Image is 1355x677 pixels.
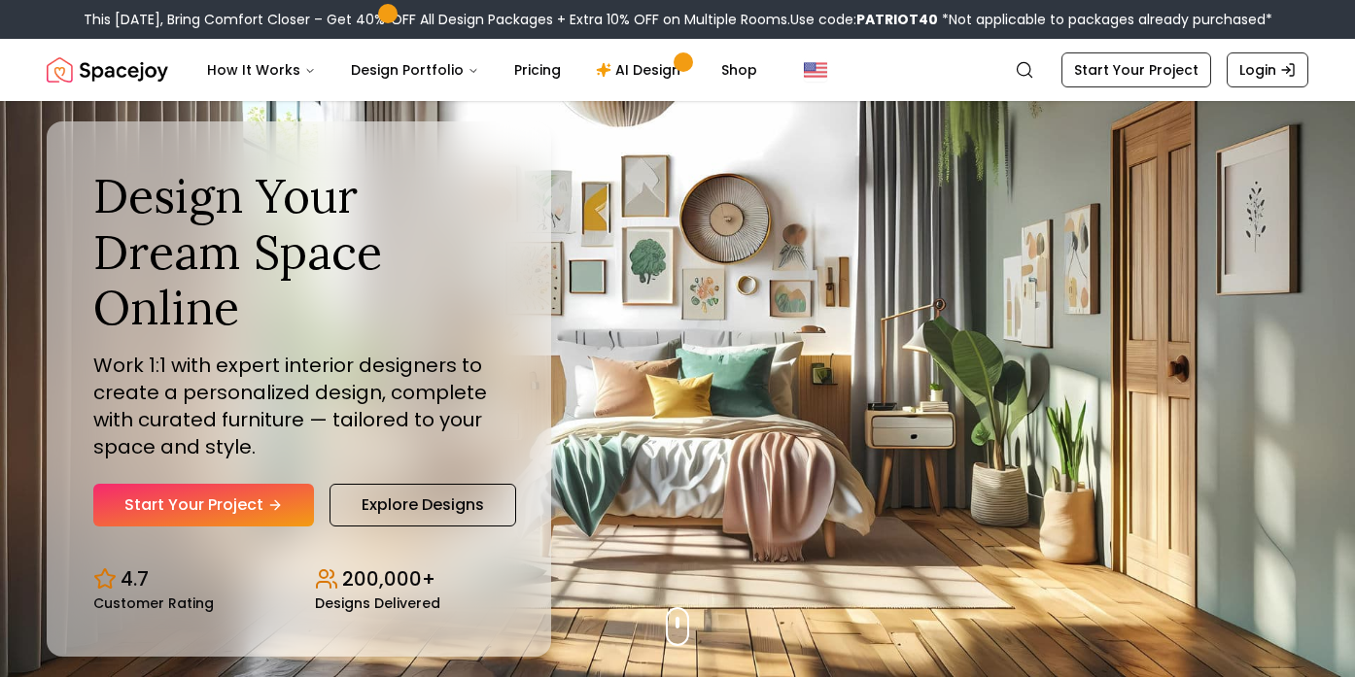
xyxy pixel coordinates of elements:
[93,168,504,336] h1: Design Your Dream Space Online
[47,51,168,89] a: Spacejoy
[499,51,576,89] a: Pricing
[315,596,440,610] small: Designs Delivered
[335,51,495,89] button: Design Portfolio
[191,51,773,89] nav: Main
[580,51,702,89] a: AI Design
[1061,52,1211,87] a: Start Your Project
[93,352,504,460] p: Work 1:1 with expert interior designers to create a personalized design, complete with curated fu...
[330,484,516,526] a: Explore Designs
[342,565,435,592] p: 200,000+
[706,51,773,89] a: Shop
[47,51,168,89] img: Spacejoy Logo
[1227,52,1308,87] a: Login
[93,484,314,526] a: Start Your Project
[93,550,504,610] div: Design stats
[191,51,331,89] button: How It Works
[121,565,149,592] p: 4.7
[938,10,1272,29] span: *Not applicable to packages already purchased*
[93,596,214,610] small: Customer Rating
[84,10,1272,29] div: This [DATE], Bring Comfort Closer – Get 40% OFF All Design Packages + Extra 10% OFF on Multiple R...
[804,58,827,82] img: United States
[856,10,938,29] b: PATRIOT40
[47,39,1308,101] nav: Global
[790,10,938,29] span: Use code:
